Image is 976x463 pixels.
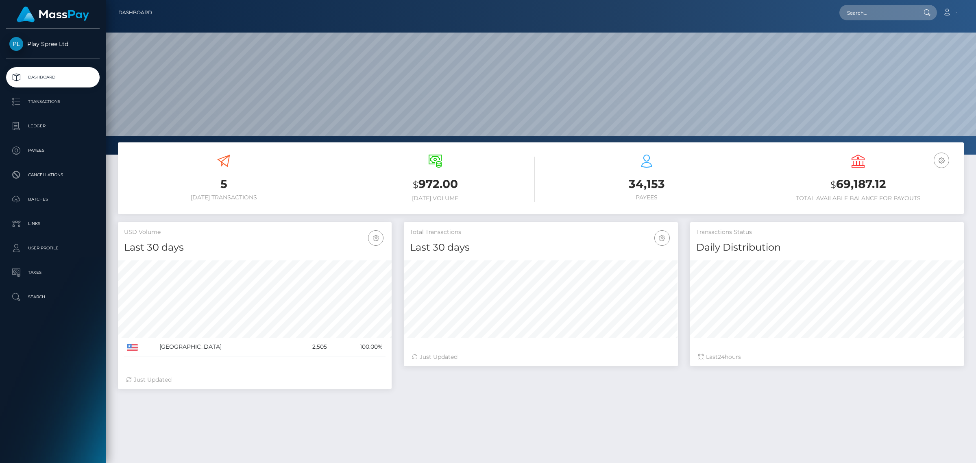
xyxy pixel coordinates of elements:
a: Search [6,287,100,307]
a: Dashboard [118,4,152,21]
p: User Profile [9,242,96,254]
p: Taxes [9,266,96,279]
img: MassPay Logo [17,7,89,22]
a: Cancellations [6,165,100,185]
td: 2,505 [290,338,330,356]
img: US.png [127,344,138,351]
a: Ledger [6,116,100,136]
p: Ledger [9,120,96,132]
div: Just Updated [412,353,669,361]
p: Search [9,291,96,303]
h3: 34,153 [547,176,746,192]
p: Links [9,218,96,230]
h6: [DATE] Transactions [124,194,323,201]
h6: [DATE] Volume [335,195,535,202]
p: Dashboard [9,71,96,83]
h3: 5 [124,176,323,192]
a: Payees [6,140,100,161]
div: Last hours [698,353,956,361]
img: Play Spree Ltd [9,37,23,51]
p: Transactions [9,96,96,108]
p: Cancellations [9,169,96,181]
a: User Profile [6,238,100,258]
h5: USD Volume [124,228,386,236]
div: Just Updated [126,376,383,384]
h4: Last 30 days [410,240,671,255]
h4: Daily Distribution [696,240,958,255]
a: Links [6,214,100,234]
h4: Last 30 days [124,240,386,255]
td: 100.00% [330,338,386,356]
p: Payees [9,144,96,157]
span: Play Spree Ltd [6,40,100,48]
h5: Total Transactions [410,228,671,236]
h6: Payees [547,194,746,201]
a: Dashboard [6,67,100,87]
p: Batches [9,193,96,205]
small: $ [830,179,836,190]
span: 24 [718,353,725,360]
h3: 972.00 [335,176,535,193]
a: Batches [6,189,100,210]
h3: 69,187.12 [758,176,958,193]
input: Search... [839,5,916,20]
a: Taxes [6,262,100,283]
a: Transactions [6,92,100,112]
h6: Total Available Balance for Payouts [758,195,958,202]
td: [GEOGRAPHIC_DATA] [157,338,290,356]
small: $ [413,179,418,190]
h5: Transactions Status [696,228,958,236]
